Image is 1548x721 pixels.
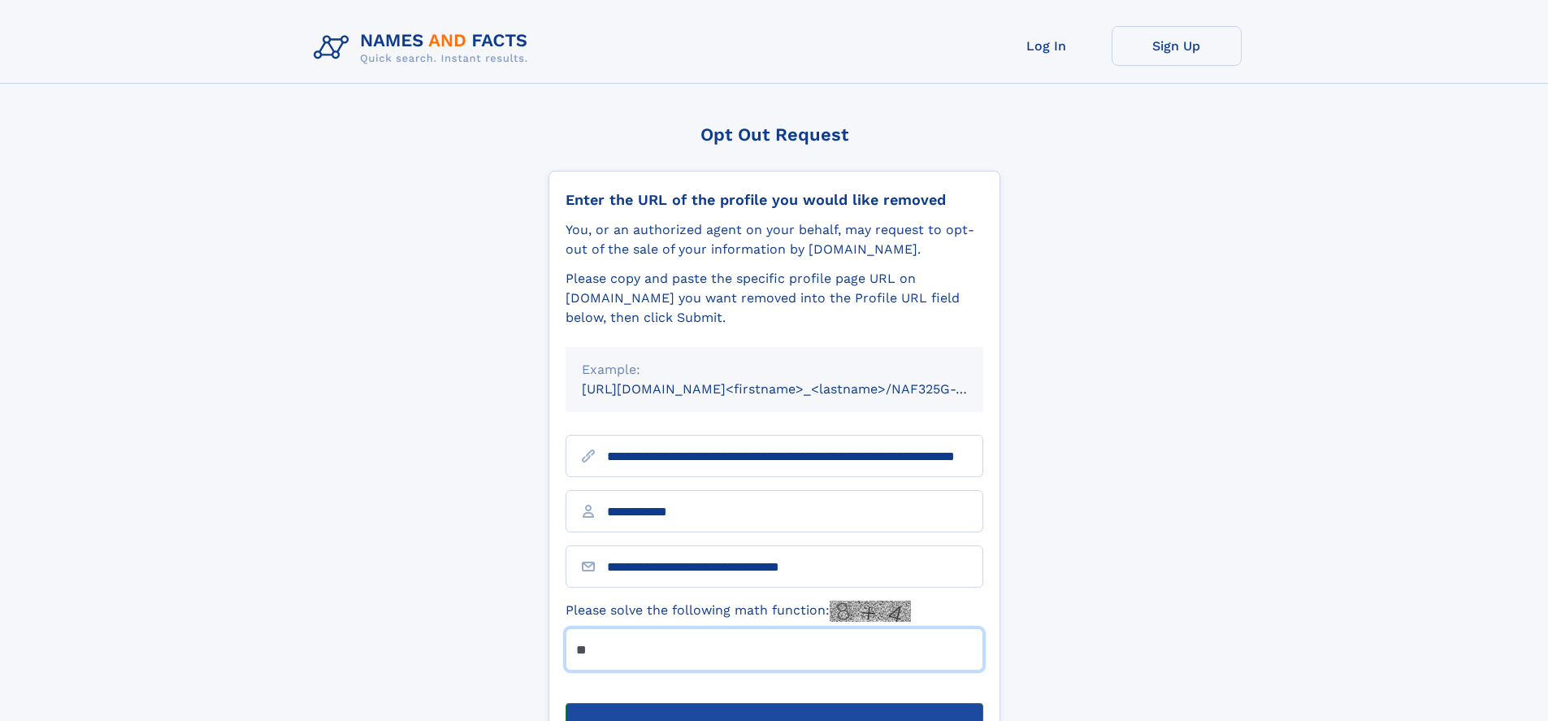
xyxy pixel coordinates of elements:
[582,360,967,380] div: Example:
[549,124,1000,145] div: Opt Out Request
[566,191,983,209] div: Enter the URL of the profile you would like removed
[982,26,1112,66] a: Log In
[566,220,983,259] div: You, or an authorized agent on your behalf, may request to opt-out of the sale of your informatio...
[566,269,983,328] div: Please copy and paste the specific profile page URL on [DOMAIN_NAME] you want removed into the Pr...
[566,601,911,622] label: Please solve the following math function:
[582,381,1014,397] small: [URL][DOMAIN_NAME]<firstname>_<lastname>/NAF325G-xxxxxxxx
[307,26,541,70] img: Logo Names and Facts
[1112,26,1242,66] a: Sign Up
